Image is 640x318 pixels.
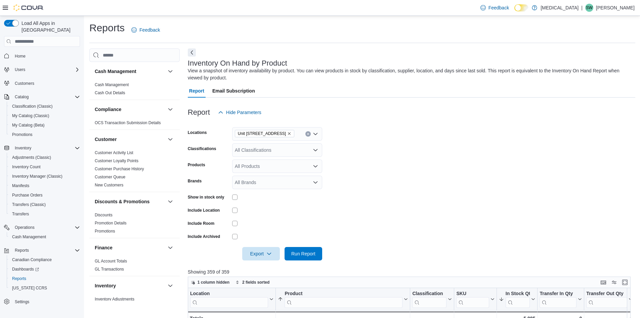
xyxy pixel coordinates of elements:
[9,233,49,241] a: Cash Management
[15,248,29,253] span: Reports
[166,244,174,252] button: Finance
[12,93,80,101] span: Catalog
[95,282,116,289] h3: Inventory
[12,183,29,188] span: Manifests
[278,291,408,308] button: Product
[1,297,83,307] button: Settings
[198,280,229,285] span: 1 column hidden
[7,111,83,120] button: My Catalog (Classic)
[188,48,196,57] button: Next
[581,4,583,12] p: |
[188,278,232,286] button: 1 column hidden
[188,208,220,213] label: Include Location
[9,182,32,190] a: Manifests
[166,282,174,290] button: Inventory
[621,278,629,286] button: Enter fullscreen
[12,202,46,207] span: Transfers (Classic)
[1,246,83,255] button: Reports
[235,130,294,137] span: Unit 385 North Dollarton Highway
[7,274,83,283] button: Reports
[188,59,287,67] h3: Inventory On Hand by Product
[242,280,269,285] span: 2 fields sorted
[7,232,83,242] button: Cash Management
[412,291,452,308] button: Classification
[13,4,44,11] img: Cova
[95,244,165,251] button: Finance
[15,81,34,86] span: Customers
[514,11,515,12] span: Dark Mode
[287,132,291,136] button: Remove Unit 385 North Dollarton Highway from selection in this group
[12,79,80,87] span: Customers
[7,172,83,181] button: Inventory Manager (Classic)
[89,211,180,238] div: Discounts & Promotions
[95,106,121,113] h3: Compliance
[7,153,83,162] button: Adjustments (Classic)
[9,191,45,199] a: Purchase Orders
[9,191,80,199] span: Purchase Orders
[189,84,204,98] span: Report
[215,106,264,119] button: Hide Parameters
[95,166,144,172] span: Customer Purchase History
[12,79,37,87] a: Customers
[95,267,124,272] a: GL Transactions
[95,68,136,75] h3: Cash Management
[7,200,83,209] button: Transfers (Classic)
[9,275,80,283] span: Reports
[12,246,32,254] button: Reports
[190,291,273,308] button: Location
[9,201,80,209] span: Transfers (Classic)
[95,244,113,251] h3: Finance
[7,190,83,200] button: Purchase Orders
[9,182,80,190] span: Manifests
[610,278,618,286] button: Display options
[586,291,632,308] button: Transfer Out Qty
[12,104,53,109] span: Classification (Classic)
[12,51,80,60] span: Home
[1,78,83,88] button: Customers
[95,297,134,302] a: Inventory Adjustments
[12,66,28,74] button: Users
[95,120,161,125] a: OCS Transaction Submission Details
[188,130,207,135] label: Locations
[499,291,536,308] button: In Stock Qty
[9,284,80,292] span: Washington CCRS
[166,105,174,113] button: Compliance
[95,258,127,264] span: GL Account Totals
[95,175,125,179] a: Customer Queue
[305,131,311,137] button: Clear input
[1,65,83,74] button: Users
[95,150,133,155] span: Customer Activity List
[95,136,117,143] h3: Customer
[188,221,214,226] label: Include Room
[456,291,489,297] div: SKU
[488,4,509,11] span: Feedback
[9,172,80,180] span: Inventory Manager (Classic)
[586,291,627,297] div: Transfer Out Qty
[12,144,34,152] button: Inventory
[9,201,48,209] a: Transfers (Classic)
[1,92,83,102] button: Catalog
[15,225,35,230] span: Operations
[7,102,83,111] button: Classification (Classic)
[95,267,124,272] span: GL Transactions
[12,66,80,74] span: Users
[456,291,489,308] div: SKU URL
[95,106,165,113] button: Compliance
[9,112,52,120] a: My Catalog (Classic)
[12,257,52,262] span: Canadian Compliance
[188,234,220,239] label: Include Archived
[291,250,315,257] span: Run Report
[95,91,125,95] a: Cash Out Details
[188,195,224,200] label: Show in stock only
[7,162,83,172] button: Inventory Count
[95,198,150,205] h3: Discounts & Promotions
[242,247,280,260] button: Export
[456,291,494,308] button: SKU
[95,158,138,164] span: Customer Loyalty Points
[12,298,32,306] a: Settings
[7,255,83,264] button: Canadian Compliance
[412,291,446,308] div: Classification
[15,54,26,59] span: Home
[238,130,286,137] span: Unit [STREET_ADDRESS]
